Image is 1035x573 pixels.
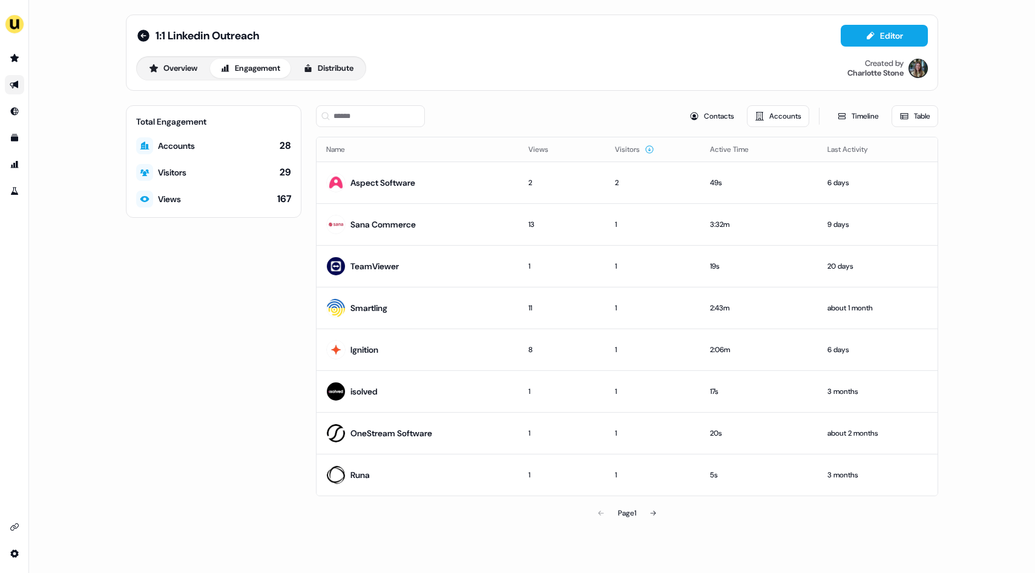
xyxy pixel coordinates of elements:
[618,507,636,519] div: Page 1
[827,218,928,231] div: 9 days
[710,302,808,314] div: 2:43m
[615,302,690,314] div: 1
[158,166,186,178] div: Visitors
[710,469,808,481] div: 5s
[350,177,415,189] div: Aspect Software
[350,260,399,272] div: TeamViewer
[5,182,24,201] a: Go to experiments
[615,177,690,189] div: 2
[280,139,291,152] div: 28
[350,344,378,356] div: Ignition
[615,139,654,160] button: Visitors
[528,469,596,481] div: 1
[528,344,596,356] div: 8
[829,105,887,127] button: Timeline
[528,427,596,439] div: 1
[528,218,596,231] div: 13
[892,105,938,127] button: Table
[158,140,195,152] div: Accounts
[5,128,24,148] a: Go to templates
[710,218,808,231] div: 3:32m
[528,385,596,398] div: 1
[615,260,690,272] div: 1
[615,218,690,231] div: 1
[5,48,24,68] a: Go to prospects
[747,105,809,127] button: Accounts
[277,192,291,206] div: 167
[156,28,259,43] span: 1:1 Linkedin Outreach
[350,218,416,231] div: Sana Commerce
[350,469,370,481] div: Runa
[615,469,690,481] div: 1
[5,517,24,537] a: Go to integrations
[827,177,928,189] div: 6 days
[827,469,928,481] div: 3 months
[682,105,742,127] button: Contacts
[350,385,378,398] div: isolved
[528,139,563,160] button: Views
[841,31,928,44] a: Editor
[865,59,904,68] div: Created by
[710,260,808,272] div: 19s
[528,177,596,189] div: 2
[5,75,24,94] a: Go to outbound experience
[847,68,904,78] div: Charlotte Stone
[158,193,181,205] div: Views
[293,59,364,78] button: Distribute
[136,116,291,128] div: Total Engagement
[827,344,928,356] div: 6 days
[5,155,24,174] a: Go to attribution
[827,385,928,398] div: 3 months
[827,302,928,314] div: about 1 month
[139,59,208,78] button: Overview
[710,177,808,189] div: 49s
[317,137,519,162] th: Name
[710,344,808,356] div: 2:06m
[841,25,928,47] button: Editor
[5,102,24,121] a: Go to Inbound
[528,260,596,272] div: 1
[908,59,928,78] img: Charlotte
[615,427,690,439] div: 1
[827,260,928,272] div: 20 days
[827,427,928,439] div: about 2 months
[710,427,808,439] div: 20s
[350,427,432,439] div: OneStream Software
[615,385,690,398] div: 1
[827,139,882,160] button: Last Activity
[350,302,387,314] div: Smartling
[710,139,763,160] button: Active Time
[210,59,291,78] button: Engagement
[615,344,690,356] div: 1
[280,166,291,179] div: 29
[528,302,596,314] div: 11
[5,544,24,563] a: Go to integrations
[710,385,808,398] div: 17s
